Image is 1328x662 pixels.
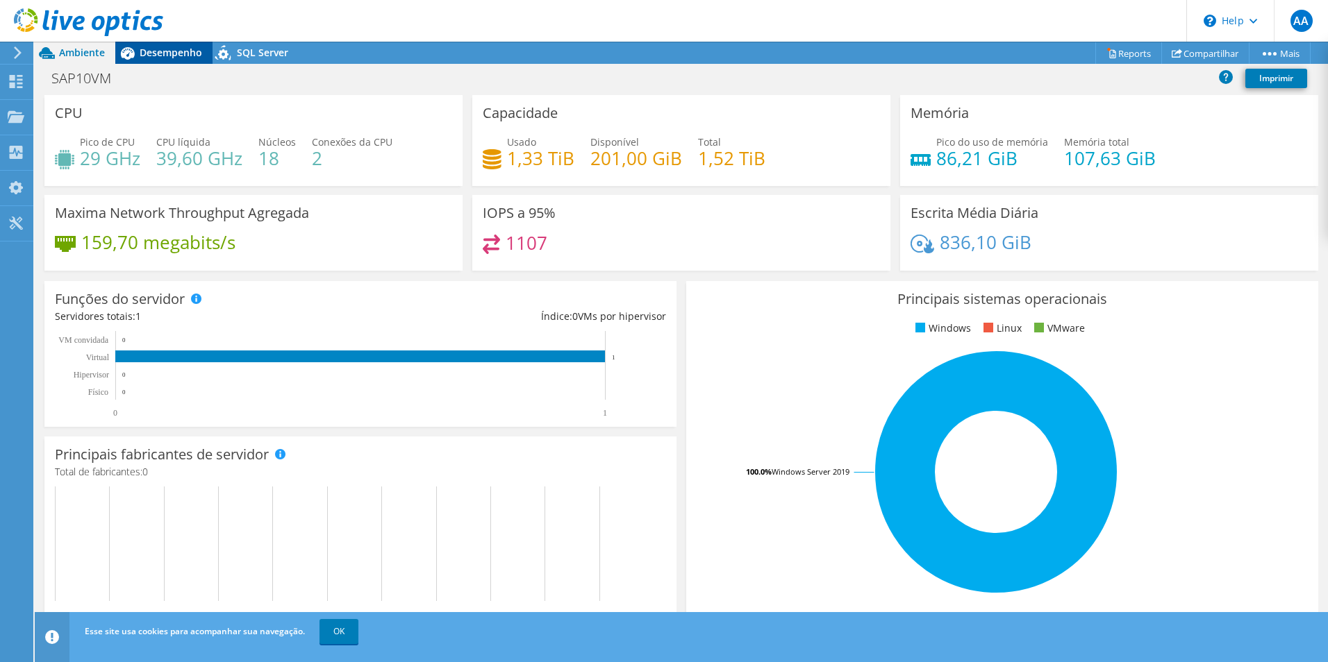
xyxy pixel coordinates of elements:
h4: 1,33 TiB [507,151,574,166]
h1: SAP10VM [45,71,133,86]
span: Memória total [1064,135,1129,148]
span: Usado [507,135,536,148]
span: 0 [142,465,148,478]
a: OK [319,619,358,644]
h4: 29 GHz [80,151,140,166]
h3: Escrita Média Diária [911,205,1038,221]
tspan: Físico [88,387,108,397]
text: VM convidada [58,335,108,345]
h3: Maxima Network Throughput Agregada [55,205,309,221]
svg: \n [1204,15,1216,27]
span: Conexões da CPU [312,135,392,148]
h3: Principais sistemas operacionais [697,291,1308,307]
text: 1 [603,408,607,418]
h3: Principais fabricantes de servidor [55,447,269,462]
h4: 201,00 GiB [590,151,682,166]
text: Hipervisor [74,370,109,380]
span: Ambiente [59,46,105,59]
span: Total [698,135,721,148]
a: Imprimir [1245,69,1307,88]
h4: Total de fabricantes: [55,464,666,479]
div: Servidores totais: [55,309,360,324]
a: Reports [1095,42,1162,64]
h4: 836,10 GiB [940,235,1031,250]
text: 1 [612,354,615,361]
tspan: 100.0% [746,466,772,477]
span: Núcleos [258,135,296,148]
h4: 2 [312,151,392,166]
span: AA [1290,10,1313,32]
span: Pico de CPU [80,135,135,148]
li: Windows [912,321,971,336]
li: Linux [980,321,1022,336]
a: Compartilhar [1161,42,1250,64]
span: 1 [135,309,141,323]
div: Índice: VMs por hipervisor [360,309,666,324]
h4: 159,70 megabits/s [81,235,235,250]
a: Mais [1249,42,1311,64]
h3: Memória [911,105,969,121]
text: 0 [113,408,117,418]
text: 0 [122,337,126,343]
h3: Funções do servidor [55,291,185,307]
span: Esse site usa cookies para acompanhar sua navegação. [85,625,305,637]
h4: 107,63 GiB [1064,151,1156,166]
h4: 39,60 GHz [156,151,242,166]
span: Desempenho [140,46,202,59]
text: 0 [122,371,126,378]
span: Pico do uso de memória [936,135,1048,148]
text: Virtual [86,353,110,362]
h4: 1,52 TiB [698,151,765,166]
h3: IOPS a 95% [483,205,556,221]
h4: 86,21 GiB [936,151,1048,166]
h3: CPU [55,105,83,121]
h4: 18 [258,151,296,166]
tspan: Windows Server 2019 [772,466,849,477]
h4: 1107 [506,235,547,251]
span: Disponível [590,135,639,148]
text: 0 [122,389,126,396]
span: SQL Server [237,46,288,59]
span: 0 [572,309,578,323]
h3: Capacidade [483,105,558,121]
span: CPU líquida [156,135,210,148]
li: VMware [1031,321,1085,336]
